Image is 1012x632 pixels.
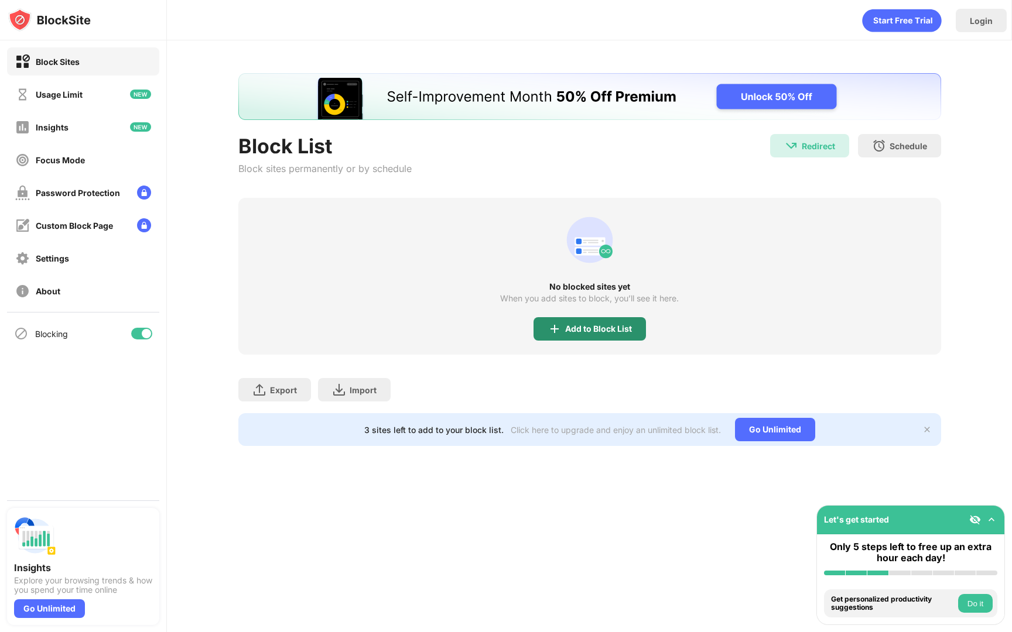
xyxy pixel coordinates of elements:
[8,8,91,32] img: logo-blocksite.svg
[36,155,85,165] div: Focus Mode
[831,595,955,612] div: Get personalized productivity suggestions
[130,90,151,99] img: new-icon.svg
[14,599,85,618] div: Go Unlimited
[562,212,618,268] div: animation
[15,218,30,233] img: customize-block-page-off.svg
[137,186,151,200] img: lock-menu.svg
[36,286,60,296] div: About
[565,324,632,334] div: Add to Block List
[969,514,981,525] img: eye-not-visible.svg
[350,385,377,395] div: Import
[35,329,68,339] div: Blocking
[36,253,69,263] div: Settings
[238,134,412,158] div: Block List
[824,541,997,564] div: Only 5 steps left to free up an extra hour each day!
[500,294,679,303] div: When you add sites to block, you’ll see it here.
[511,425,721,435] div: Click here to upgrade and enjoy an unlimited block list.
[36,188,120,198] div: Password Protection
[15,87,30,102] img: time-usage-off.svg
[970,16,993,26] div: Login
[36,90,83,99] div: Usage Limit
[36,122,69,132] div: Insights
[14,576,152,595] div: Explore your browsing trends & how you spend your time online
[15,153,30,167] img: focus-off.svg
[922,425,932,434] img: x-button.svg
[15,284,30,298] img: about-off.svg
[364,425,504,435] div: 3 sites left to add to your block list.
[862,9,942,32] div: animation
[735,418,815,441] div: Go Unlimited
[130,122,151,132] img: new-icon.svg
[238,282,941,291] div: No blocked sites yet
[14,515,56,557] img: push-insights.svg
[14,562,152,573] div: Insights
[15,251,30,266] img: settings-off.svg
[238,73,941,120] iframe: Banner
[802,141,835,151] div: Redirect
[137,218,151,232] img: lock-menu.svg
[986,514,997,525] img: omni-setup-toggle.svg
[958,594,993,613] button: Do it
[15,54,30,69] img: block-on.svg
[890,141,927,151] div: Schedule
[270,385,297,395] div: Export
[824,514,889,524] div: Let's get started
[36,221,113,231] div: Custom Block Page
[14,327,28,341] img: blocking-icon.svg
[238,163,412,174] div: Block sites permanently or by schedule
[15,120,30,135] img: insights-off.svg
[15,186,30,200] img: password-protection-off.svg
[36,57,80,67] div: Block Sites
